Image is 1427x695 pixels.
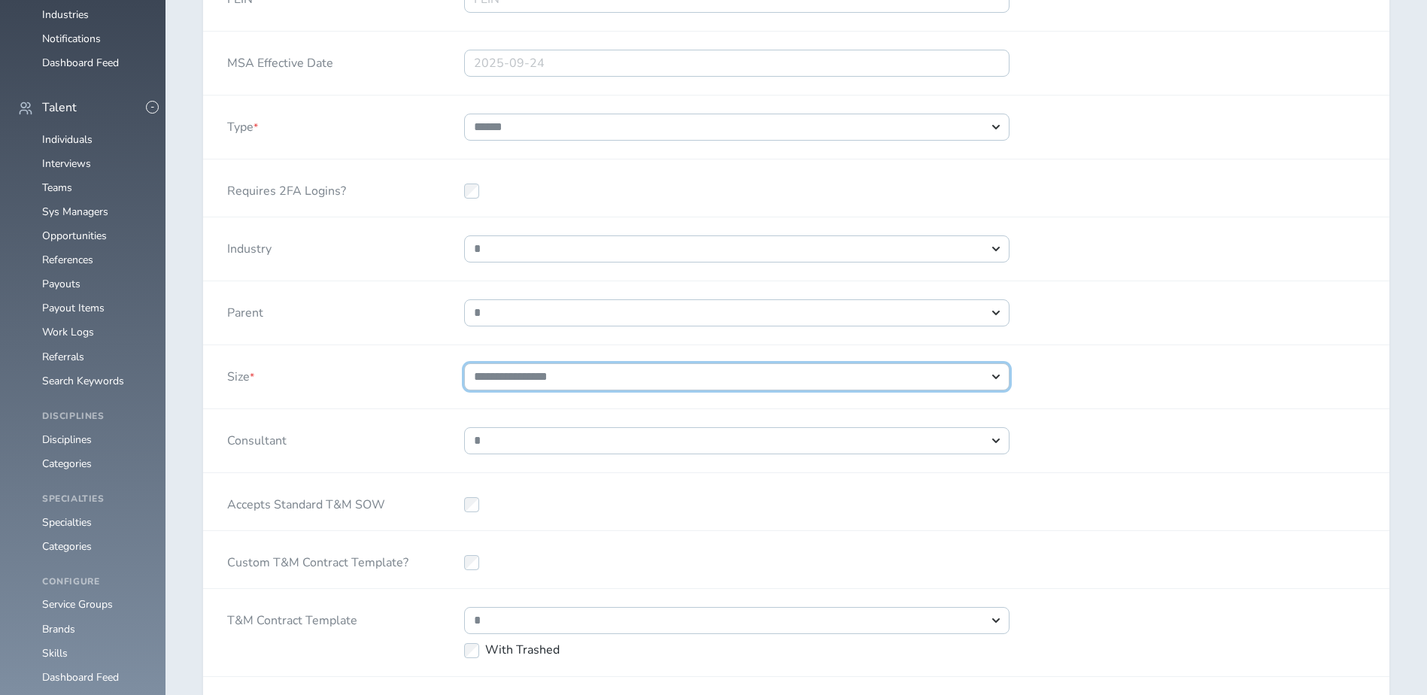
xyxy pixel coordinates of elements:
[42,597,113,612] a: Service Groups
[42,646,68,660] a: Skills
[464,643,1010,658] label: With Trashed
[42,350,84,364] a: Referrals
[42,32,101,46] a: Notifications
[42,156,91,171] a: Interviews
[42,101,77,114] span: Talent
[464,50,1010,77] input: 2025-09-24
[42,457,92,471] a: Categories
[464,643,479,658] input: With Trashed
[42,539,92,554] a: Categories
[42,229,107,243] a: Opportunities
[227,607,357,628] label: T&M Contract Template
[227,178,346,199] label: Requires 2FA Logins?
[42,374,124,388] a: Search Keywords
[227,491,385,512] label: Accepts Standard T&M SOW
[227,549,408,570] label: Custom T&M Contract Template?
[42,432,92,447] a: Disciplines
[42,325,94,339] a: Work Logs
[146,101,159,114] button: -
[42,670,119,684] a: Dashboard Feed
[227,50,333,71] label: MSA Effective Date
[227,363,254,384] label: Size
[42,181,72,195] a: Teams
[227,299,263,320] label: Parent
[42,622,75,636] a: Brands
[42,494,147,505] h4: Specialties
[42,411,147,422] h4: Disciplines
[227,114,258,135] label: Type
[42,253,93,267] a: References
[227,235,272,256] label: Industry
[42,8,89,22] a: Industries
[42,277,80,291] a: Payouts
[42,515,92,530] a: Specialties
[42,56,119,70] a: Dashboard Feed
[42,132,93,147] a: Individuals
[42,301,105,315] a: Payout Items
[227,427,287,448] label: Consultant
[42,577,147,587] h4: Configure
[42,205,108,219] a: Sys Managers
